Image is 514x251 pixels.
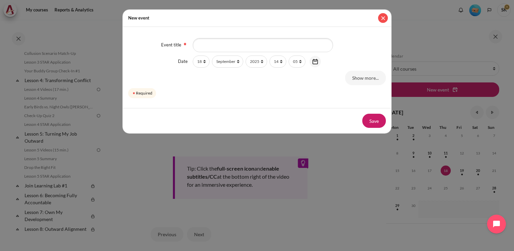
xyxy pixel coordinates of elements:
[345,71,386,85] a: Show more...
[161,42,181,47] label: Event title
[178,58,188,65] label: Date
[132,91,136,95] img: Required field
[362,114,386,128] button: Save
[311,58,319,66] img: Calendar
[378,13,388,23] button: Close
[182,42,188,46] span: Required
[182,41,188,47] img: Required
[128,88,156,98] div: Required
[128,15,149,22] h5: New event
